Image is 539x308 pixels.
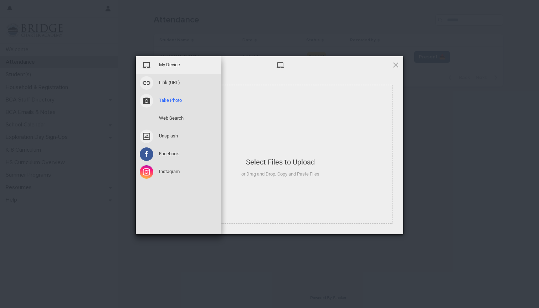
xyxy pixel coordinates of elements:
span: My Device [276,61,284,69]
span: Take Photo [159,97,182,104]
div: or Drag and Drop, Copy and Paste Files [241,171,319,178]
span: My Device [159,62,180,68]
span: Unsplash [159,133,178,139]
div: Take Photo [136,92,221,110]
span: Click here or hit ESC to close picker [392,61,400,69]
div: My Device [136,56,221,74]
span: Web Search [159,115,184,121]
span: Link (URL) [159,79,180,86]
div: Link (URL) [136,74,221,92]
div: Facebook [136,145,221,163]
div: Web Search [136,110,221,127]
div: Unsplash [136,127,221,145]
div: Instagram [136,163,221,181]
span: Facebook [159,151,179,157]
span: Instagram [159,168,180,175]
div: Select Files to Upload [241,157,319,167]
